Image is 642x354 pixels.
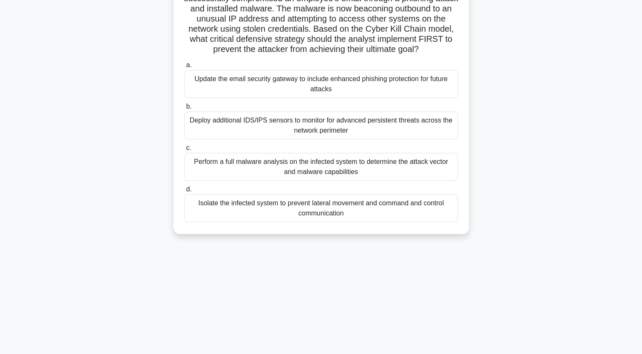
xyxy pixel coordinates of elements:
div: Deploy additional IDS/IPS sensors to monitor for advanced persistent threats across the network p... [184,112,458,139]
span: a. [186,61,192,68]
span: b. [186,103,192,110]
div: Isolate the infected system to prevent lateral movement and command and control communication [184,194,458,222]
div: Perform a full malware analysis on the infected system to determine the attack vector and malware... [184,153,458,181]
div: Update the email security gateway to include enhanced phishing protection for future attacks [184,70,458,98]
span: c. [186,144,191,151]
span: d. [186,185,192,193]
